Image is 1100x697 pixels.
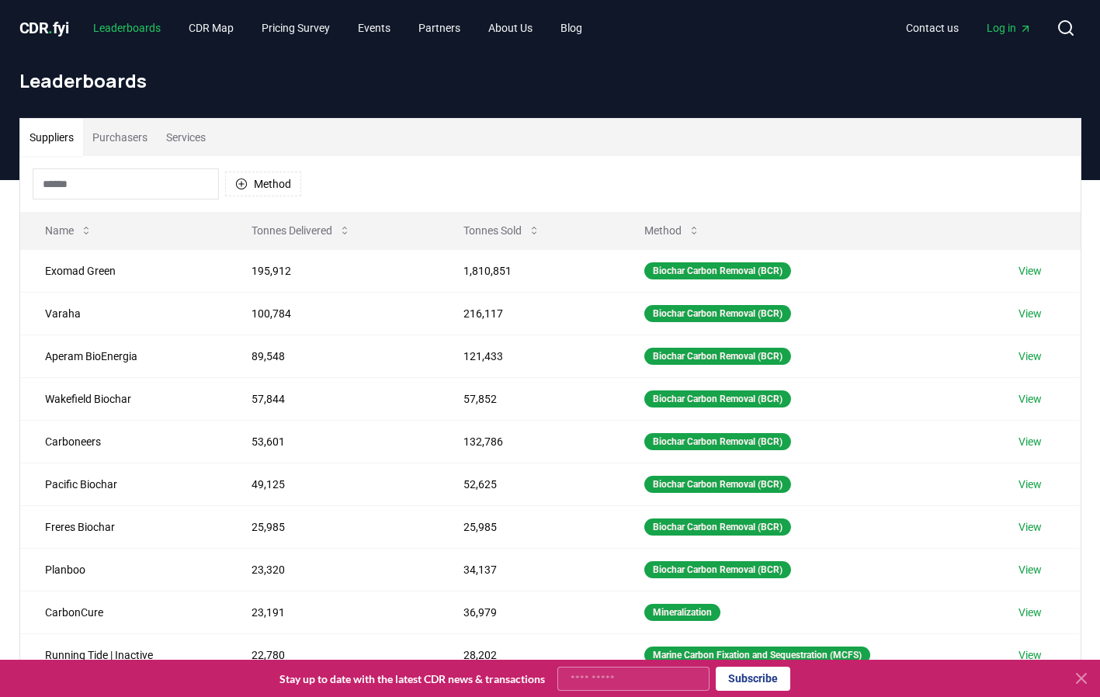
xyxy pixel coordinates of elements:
td: 22,780 [227,633,439,676]
div: Mineralization [644,604,720,621]
td: 121,433 [439,335,619,377]
a: View [1018,477,1042,492]
td: 1,810,851 [439,249,619,292]
button: Suppliers [20,119,83,156]
a: View [1018,519,1042,535]
button: Name [33,215,105,246]
div: Biochar Carbon Removal (BCR) [644,390,791,407]
a: Blog [548,14,595,42]
td: Exomad Green [20,249,227,292]
a: Pricing Survey [249,14,342,42]
a: Log in [974,14,1044,42]
td: Varaha [20,292,227,335]
a: View [1018,605,1042,620]
nav: Main [81,14,595,42]
td: 34,137 [439,548,619,591]
div: Biochar Carbon Removal (BCR) [644,262,791,279]
a: View [1018,263,1042,279]
a: View [1018,647,1042,663]
span: CDR fyi [19,19,69,37]
td: 23,320 [227,548,439,591]
td: Carboneers [20,420,227,463]
a: Leaderboards [81,14,173,42]
td: Aperam BioEnergia [20,335,227,377]
td: 25,985 [439,505,619,548]
td: Running Tide | Inactive [20,633,227,676]
td: 216,117 [439,292,619,335]
td: 89,548 [227,335,439,377]
td: 25,985 [227,505,439,548]
a: CDR Map [176,14,246,42]
div: Biochar Carbon Removal (BCR) [644,561,791,578]
td: 195,912 [227,249,439,292]
a: Contact us [894,14,971,42]
td: 53,601 [227,420,439,463]
td: 57,852 [439,377,619,420]
td: 28,202 [439,633,619,676]
a: View [1018,391,1042,407]
div: Marine Carbon Fixation and Sequestration (MCFS) [644,647,870,664]
a: Events [345,14,403,42]
button: Services [157,119,215,156]
a: About Us [476,14,545,42]
div: Biochar Carbon Removal (BCR) [644,476,791,493]
td: 57,844 [227,377,439,420]
td: Pacific Biochar [20,463,227,505]
td: 23,191 [227,591,439,633]
td: 52,625 [439,463,619,505]
td: Freres Biochar [20,505,227,548]
a: View [1018,562,1042,577]
button: Method [632,215,713,246]
td: Planboo [20,548,227,591]
button: Method [225,172,301,196]
a: Partners [406,14,473,42]
span: Log in [987,20,1032,36]
button: Purchasers [83,119,157,156]
div: Biochar Carbon Removal (BCR) [644,348,791,365]
td: Wakefield Biochar [20,377,227,420]
div: Biochar Carbon Removal (BCR) [644,518,791,536]
h1: Leaderboards [19,68,1081,93]
td: 132,786 [439,420,619,463]
nav: Main [894,14,1044,42]
button: Tonnes Delivered [239,215,363,246]
td: 100,784 [227,292,439,335]
span: . [48,19,53,37]
div: Biochar Carbon Removal (BCR) [644,305,791,322]
td: 36,979 [439,591,619,633]
a: CDR.fyi [19,17,69,39]
td: 49,125 [227,463,439,505]
td: CarbonCure [20,591,227,633]
a: View [1018,306,1042,321]
button: Tonnes Sold [451,215,553,246]
div: Biochar Carbon Removal (BCR) [644,433,791,450]
a: View [1018,348,1042,364]
a: View [1018,434,1042,449]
